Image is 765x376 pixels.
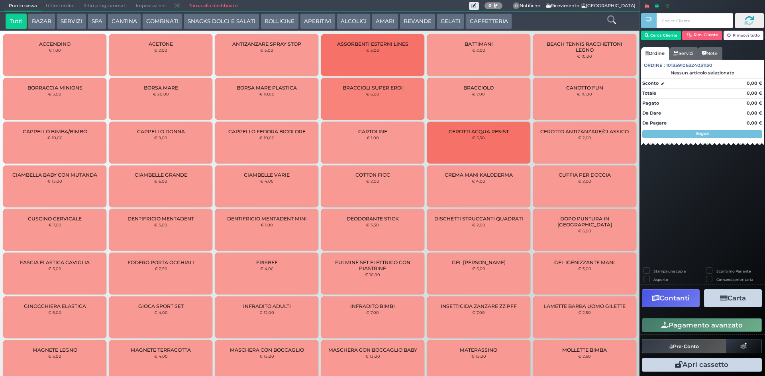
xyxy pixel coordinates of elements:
span: GIOCA SPORT SET [138,303,184,309]
small: € 6,00 [578,228,591,233]
small: € 15,00 [259,354,274,358]
small: € 2,50 [155,266,167,271]
button: Carta [704,289,762,307]
input: Codice Cliente [657,13,733,28]
small: € 7,00 [49,222,61,227]
small: € 2,00 [578,135,591,140]
span: COTTON FIOC [355,172,390,178]
small: € 3,00 [578,266,591,271]
small: € 13,00 [365,354,380,358]
button: SNACKS DOLCI E SALATI [184,14,259,29]
span: Ritiri programmati [79,0,131,12]
small: € 10,00 [577,54,592,58]
small: € 10,00 [577,92,592,96]
span: INFRADITO BIMBI [350,303,395,309]
strong: Sconto [642,80,659,87]
small: € 7,00 [472,92,485,96]
button: CANTINA [108,14,141,29]
small: € 2,00 [154,48,167,53]
small: € 1,00 [49,48,61,53]
span: CAPPELLO DONNA [137,129,185,134]
small: € 7,00 [366,310,379,315]
button: BOLLICINE [261,14,298,29]
strong: 0,00 € [747,110,762,116]
small: € 6,00 [366,92,379,96]
small: € 10,00 [365,272,380,277]
span: BORSA MARE [144,85,178,91]
small: € 15,00 [471,354,486,358]
small: € 10,00 [47,135,63,140]
span: ACCENDINO [39,41,71,47]
button: BAZAR [28,14,55,29]
button: Rimuovi tutto [724,31,764,40]
small: € 2,00 [472,48,485,53]
a: Servizi [669,47,698,60]
small: € 5,00 [260,48,273,53]
small: € 5,50 [472,135,485,140]
span: CIAMBELLE GRANDE [135,172,187,178]
span: Ordine : [644,62,665,69]
small: € 2,50 [578,354,591,358]
button: SERVIZI [57,14,86,29]
span: FRISBEE [256,259,278,265]
strong: 0,00 € [747,120,762,126]
small: € 1,00 [261,222,273,227]
small: € 3,50 [366,222,379,227]
strong: 0,00 € [747,90,762,96]
span: CAPPELLO FEDORA BICOLORE [228,129,306,134]
small: € 6,00 [154,179,167,183]
a: Ordine [641,47,669,60]
a: Torna alla dashboard [184,0,242,12]
span: FASCIA ELASTICA CAVIGLIA [20,259,90,265]
button: BEVANDE [400,14,435,29]
span: GEL IGENIZZANTE MANI [554,259,615,265]
span: GINOCCHIERA ELASTICA [24,303,86,309]
button: GELATI [437,14,464,29]
span: 0 [513,2,520,10]
span: Impostazioni [131,0,170,12]
a: Note [698,47,722,60]
span: BORRACCIA MINIONS [27,85,82,91]
button: Rim. Cliente [682,31,722,40]
span: MAGNETE TERRACOTTA [131,347,191,353]
small: € 5,00 [48,310,61,315]
span: BRACCIOLO [463,85,494,91]
span: FULMINE SET ELETTRICO CON PIASTRINE [328,259,418,271]
span: CANOTTO FUN [566,85,603,91]
span: DENTIFRICIO MENTADENT [127,216,194,222]
small: € 15,00 [47,179,62,183]
strong: Da Dare [642,110,661,116]
small: € 2,00 [578,179,591,183]
span: DISCHETTI STRUCCANTI QUADRATI [434,216,523,222]
span: CEROTTO ANTIZANZARE/CLASSICO [540,129,629,134]
span: BRACCIOLI SUPER EROI [343,85,403,91]
strong: Totale [642,90,656,96]
strong: 0,00 € [747,100,762,106]
button: CAFFETTERIA [465,14,512,29]
small: € 4,00 [154,354,168,358]
small: € 4,00 [260,266,274,271]
div: Nessun articolo selezionato [641,70,764,76]
span: CAPPELLO BIMBA/BIMBO [23,129,87,134]
button: APERITIVI [300,14,335,29]
span: LAMETTE BARBA UOMO GILETTE [544,303,626,309]
span: INSETTICIDA ZANZARE ZZ PFF [441,303,517,309]
span: CIAMBELLA BABY CON MUTANDA [12,172,97,178]
span: BORSA MARE PLASTICA [237,85,297,91]
button: AMARI [372,14,398,29]
small: € 4,00 [472,179,485,183]
small: € 10,00 [259,92,275,96]
small: € 3,00 [48,354,61,358]
span: DOPO PUNTURA IN [GEOGRAPHIC_DATA] [539,216,629,228]
button: ALCOLICI [337,14,371,29]
small: € 2,00 [366,179,379,183]
small: € 20,00 [153,92,169,96]
span: BEACH TENNIS RACCHETTONI LEGNO [539,41,629,53]
strong: Segue [696,131,709,136]
small: € 10,00 [259,135,275,140]
label: Scontrino Parlante [716,269,751,274]
b: 0 [488,3,492,8]
span: GEL [PERSON_NAME] [452,259,506,265]
span: ACETONE [149,41,173,47]
span: CUFFIA PER DOCCIA [559,172,611,178]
